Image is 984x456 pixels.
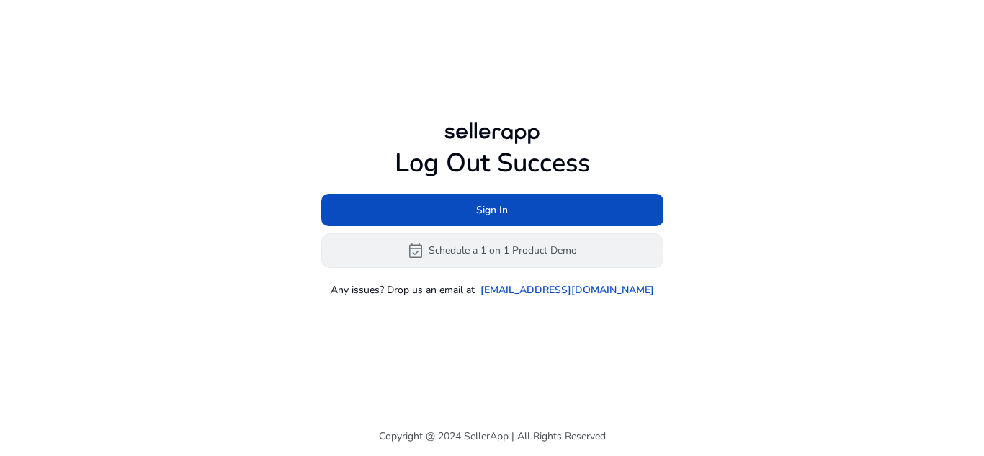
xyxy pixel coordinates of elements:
[407,242,424,259] span: event_available
[321,194,663,226] button: Sign In
[321,233,663,268] button: event_availableSchedule a 1 on 1 Product Demo
[480,282,654,298] a: [EMAIL_ADDRESS][DOMAIN_NAME]
[331,282,475,298] p: Any issues? Drop us an email at
[476,202,508,218] span: Sign In
[321,148,663,179] h1: Log Out Success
